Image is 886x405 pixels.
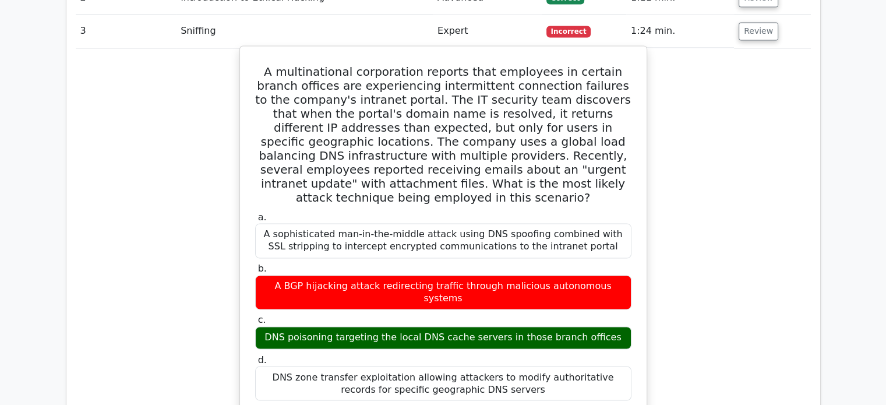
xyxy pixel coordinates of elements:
[626,15,734,48] td: 1:24 min.
[254,65,633,205] h5: A multinational corporation reports that employees in certain branch offices are experiencing int...
[255,275,631,310] div: A BGP hijacking attack redirecting traffic through malicious autonomous systems
[76,15,177,48] td: 3
[739,22,778,40] button: Review
[258,314,266,325] span: c.
[433,15,542,48] td: Expert
[546,26,591,37] span: Incorrect
[258,354,267,365] span: d.
[255,223,631,258] div: A sophisticated man-in-the-middle attack using DNS spoofing combined with SSL stripping to interc...
[258,212,267,223] span: a.
[255,366,631,401] div: DNS zone transfer exploitation allowing attackers to modify authoritative records for specific ge...
[258,263,267,274] span: b.
[176,15,433,48] td: Sniffing
[255,326,631,349] div: DNS poisoning targeting the local DNS cache servers in those branch offices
